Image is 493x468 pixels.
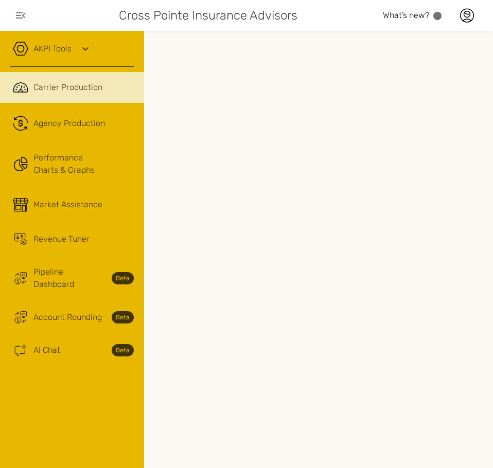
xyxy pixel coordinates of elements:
strong: Beta [112,272,134,284]
span: Account Rounding [33,311,102,323]
span: Agency Production [33,117,105,130]
span: Revenue Tuner [33,233,90,245]
span: Market Assistance [33,199,102,211]
span: What’s new? [383,10,429,20]
strong: Beta [112,311,134,323]
a: AKPI Tools [33,43,72,55]
span: Carrier Production [33,81,102,94]
span: AI Chat [33,344,60,356]
span: Pipeline Dashboard [33,266,105,291]
span: Cross Pointe Insurance Advisors [119,6,297,25]
strong: Beta [112,344,134,356]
